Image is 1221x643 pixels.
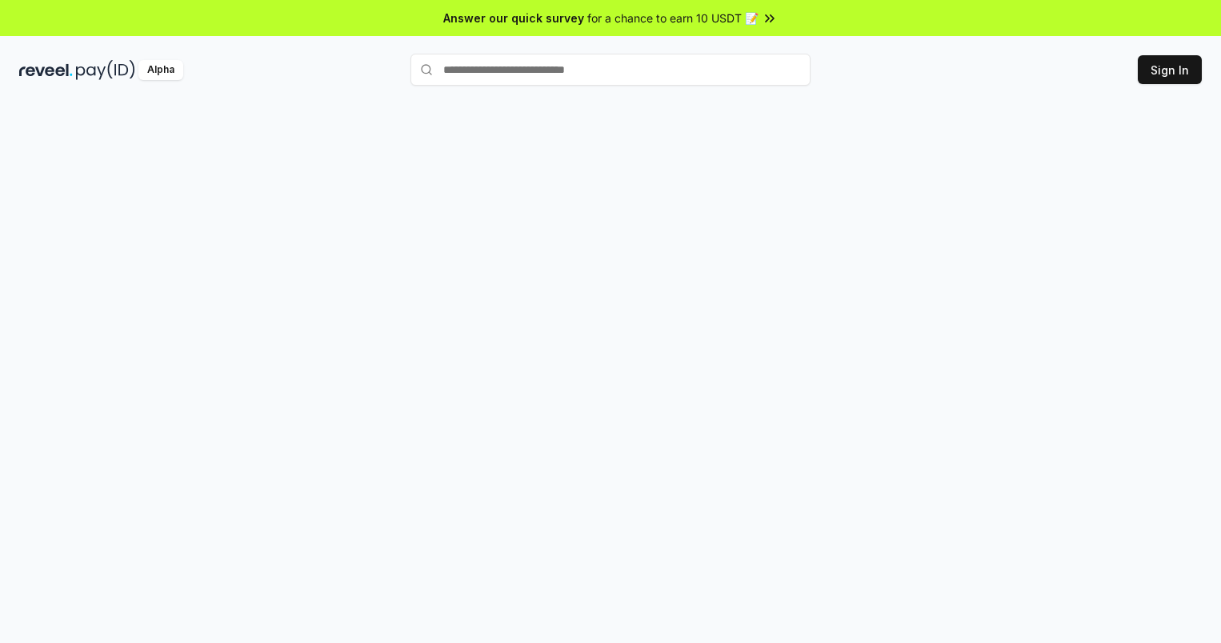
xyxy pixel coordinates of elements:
img: reveel_dark [19,60,73,80]
img: pay_id [76,60,135,80]
span: for a chance to earn 10 USDT 📝 [587,10,759,26]
div: Alpha [138,60,183,80]
span: Answer our quick survey [443,10,584,26]
button: Sign In [1138,55,1202,84]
